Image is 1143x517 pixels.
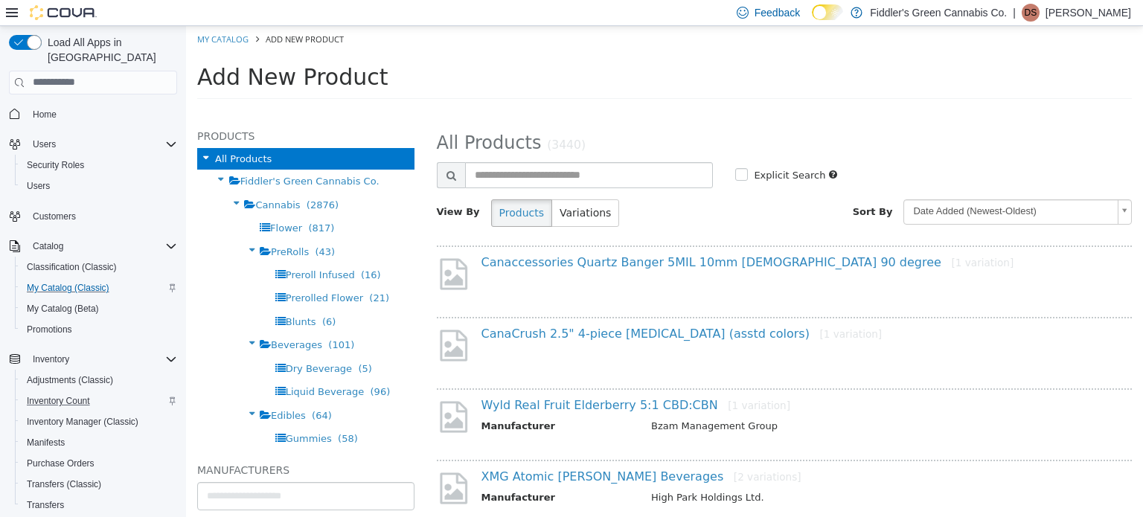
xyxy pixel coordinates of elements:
[27,282,109,294] span: My Catalog (Classic)
[21,413,144,431] a: Inventory Manager (Classic)
[21,496,70,514] a: Transfers
[21,371,119,389] a: Adjustments (Classic)
[27,395,90,407] span: Inventory Count
[15,155,183,176] button: Security Roles
[15,453,183,474] button: Purchase Orders
[27,303,99,315] span: My Catalog (Beta)
[1022,4,1040,22] div: Dakota S
[564,142,639,157] label: Explicit Search
[172,337,185,348] span: (5)
[3,205,183,227] button: Customers
[27,261,117,273] span: Classification (Classic)
[29,127,86,138] span: All Products
[84,196,116,208] span: Flower
[27,135,177,153] span: Users
[21,258,177,276] span: Classification (Classic)
[33,109,57,121] span: Home
[27,416,138,428] span: Inventory Manager (Classic)
[454,464,931,483] td: High Park Holdings Ltd.
[15,176,183,196] button: Users
[27,135,62,153] button: Users
[21,434,177,452] span: Manifests
[667,180,707,191] span: Sort By
[27,159,84,171] span: Security Roles
[122,196,148,208] span: (817)
[365,173,433,201] button: Variations
[15,432,183,453] button: Manifests
[251,301,284,338] img: missing-image.png
[766,231,828,243] small: [1 variation]
[15,319,183,340] button: Promotions
[27,208,82,225] a: Customers
[3,236,183,257] button: Catalog
[100,360,179,371] span: Liquid Beverage
[15,391,183,411] button: Inventory Count
[21,300,105,318] a: My Catalog (Beta)
[100,407,146,418] span: Gummies
[1046,4,1131,22] p: [PERSON_NAME]
[42,35,177,65] span: Load All Apps in [GEOGRAPHIC_DATA]
[295,372,605,386] a: Wyld Real Fruit Elderberry 5:1 CBD:CBN[1 variation]
[3,103,183,125] button: Home
[295,464,455,483] th: Manufacturer
[27,237,69,255] button: Catalog
[27,105,177,123] span: Home
[870,4,1007,22] p: Fiddler's Green Cannabis Co.
[251,180,294,191] span: View By
[11,7,63,19] a: My Catalog
[21,177,177,195] span: Users
[80,7,158,19] span: Add New Product
[3,349,183,370] button: Inventory
[85,384,120,395] span: Edibles
[27,324,72,335] span: Promotions
[185,360,205,371] span: (96)
[21,434,71,452] a: Manifests
[33,211,76,222] span: Customers
[136,290,150,301] span: (6)
[21,279,115,297] a: My Catalog (Classic)
[295,301,697,315] a: CanaCrush 2.5" 4-piece [MEDICAL_DATA] (asstd colors)[1 variation]
[27,207,177,225] span: Customers
[21,177,56,195] a: Users
[21,371,177,389] span: Adjustments (Classic)
[15,474,183,495] button: Transfers (Classic)
[633,302,696,314] small: [1 variation]
[812,20,813,21] span: Dark Mode
[11,38,202,64] span: Add New Product
[812,4,843,20] input: Dark Mode
[129,220,149,231] span: (43)
[21,455,100,472] a: Purchase Orders
[121,173,153,184] span: (2876)
[15,370,183,391] button: Adjustments (Classic)
[305,173,366,201] button: Products
[85,313,136,324] span: Beverages
[33,240,63,252] span: Catalog
[27,180,50,192] span: Users
[100,266,177,277] span: Prerolled Flower
[21,392,177,410] span: Inventory Count
[11,101,228,119] h5: Products
[21,475,177,493] span: Transfers (Classic)
[21,496,177,514] span: Transfers
[33,138,56,150] span: Users
[251,106,356,127] span: All Products
[152,407,172,418] span: (58)
[1013,4,1016,22] p: |
[27,457,95,469] span: Purchase Orders
[548,445,615,457] small: [2 variations]
[21,321,177,338] span: Promotions
[15,495,183,516] button: Transfers
[251,230,284,266] img: missing-image.png
[21,258,123,276] a: Classification (Classic)
[27,106,63,123] a: Home
[15,411,183,432] button: Inventory Manager (Classic)
[21,156,90,174] a: Security Roles
[1025,4,1037,22] span: DS
[100,337,166,348] span: Dry Beverage
[27,499,64,511] span: Transfers
[54,150,193,161] span: Fiddler's Green Cannabis Co.
[542,373,604,385] small: [1 variation]
[100,290,130,301] span: Blunts
[30,5,97,20] img: Cova
[69,173,114,184] span: Cannabis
